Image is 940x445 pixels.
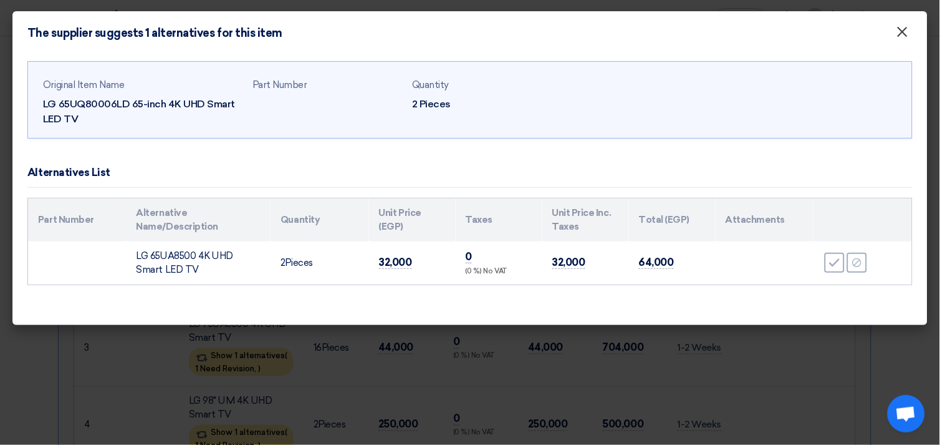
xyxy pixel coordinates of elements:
span: 64,000 [639,256,674,269]
td: LG 65UA8500 4K UHD Smart LED TV [127,242,271,285]
div: Part Number [252,78,402,92]
span: 2 [281,257,285,268]
td: Pieces [271,242,369,285]
span: 0 [466,250,472,263]
div: 2 Pieces [412,97,562,112]
th: Quantity [271,198,369,242]
th: Unit Price Inc. Taxes [542,198,629,242]
h4: The supplier suggests 1 alternatives for this item [27,26,282,40]
span: × [896,22,909,47]
span: 32,000 [379,256,412,269]
th: Attachments [716,198,814,242]
div: Alternatives List [27,165,110,181]
div: LG 65UQ80006LD 65-inch 4K UHD Smart LED TV [43,97,242,127]
div: (0 %) No VAT [466,267,532,277]
th: Unit Price (EGP) [369,198,456,242]
th: Alternative Name/Description [127,198,271,242]
button: Close [886,20,919,45]
div: Original Item Name [43,78,242,92]
div: Open chat [888,395,925,433]
th: Total (EGP) [629,198,716,242]
div: Quantity [412,78,562,92]
th: Part Number [28,198,127,242]
th: Taxes [456,198,542,242]
span: 32,000 [552,256,585,269]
